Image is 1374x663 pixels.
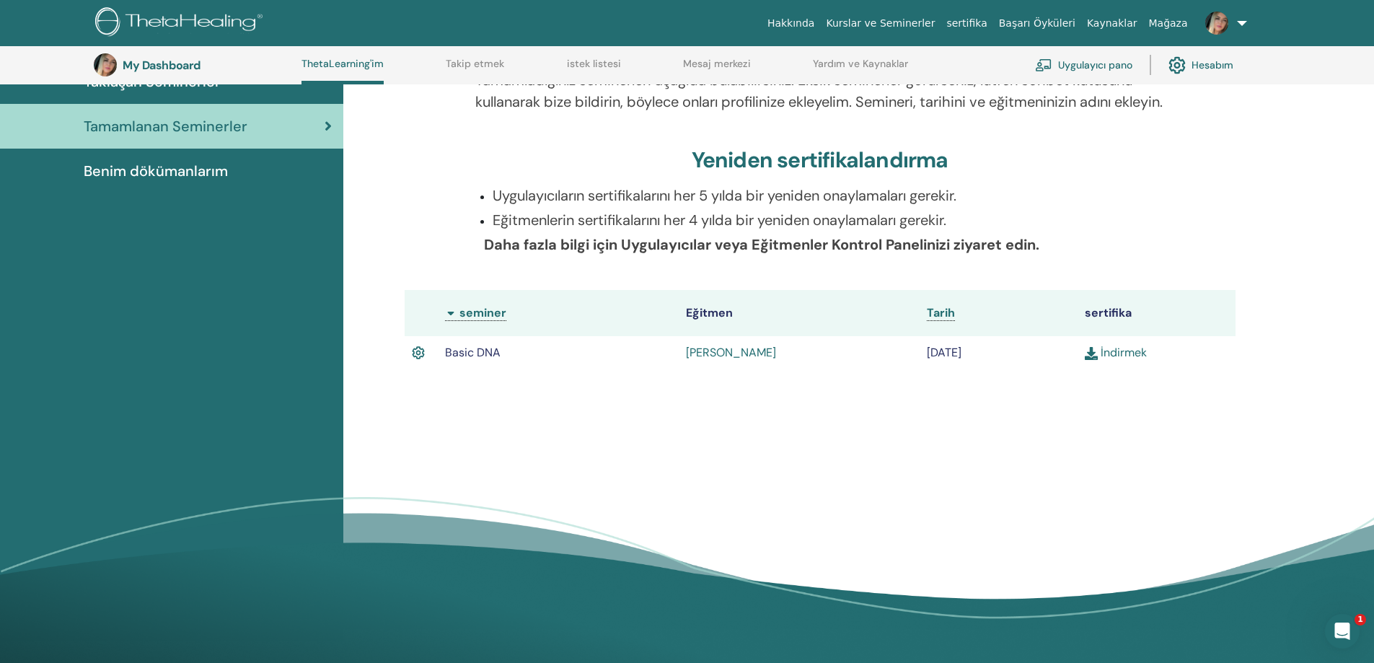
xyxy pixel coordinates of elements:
b: Daha fazla bilgi için Uygulayıcılar veya Eğitmenler Kontrol Panelinizi ziyaret edin. [484,235,1039,254]
a: Uygulayıcı pano [1035,49,1132,81]
a: İndirmek [1085,345,1147,360]
a: Yardım ve Kaynaklar [813,58,908,81]
img: default.jpg [94,53,117,76]
a: [PERSON_NAME] [686,345,776,360]
img: chalkboard-teacher.svg [1035,58,1052,71]
a: Mağaza [1142,10,1193,37]
span: Tarih [927,305,955,320]
img: Active Certificate [412,343,425,362]
td: [DATE] [920,336,1078,369]
th: sertifika [1078,290,1236,336]
img: logo.png [95,7,268,40]
a: Takip etmek [446,58,504,81]
img: cog.svg [1168,53,1186,77]
iframe: Intercom live chat [1325,614,1360,649]
img: default.jpg [1205,12,1228,35]
p: Eğitmenlerin sertifikalarını her 4 yılda bir yeniden onaylamaları gerekir. [493,209,1164,231]
a: Hesabım [1168,49,1233,81]
a: Hakkında [762,10,821,37]
a: sertifika [941,10,992,37]
h3: My Dashboard [123,58,267,72]
span: 1 [1355,614,1366,625]
p: Tamamladığınız seminerleri aşağıda bulabilirsiniz. Eksik seminerler görürseniz, lütfen sohbet kut... [475,69,1164,113]
a: istek listesi [567,58,621,81]
h3: Yeniden sertifikalandırma [692,147,948,173]
p: Uygulayıcıların sertifikalarını her 5 yılda bir yeniden onaylamaları gerekir. [493,185,1164,206]
a: Tarih [927,305,955,321]
a: Kurslar ve Seminerler [820,10,941,37]
a: Başarı Öyküleri [993,10,1081,37]
span: Benim dökümanlarım [84,160,228,182]
img: download.svg [1085,347,1098,360]
span: Basic DNA [445,345,501,360]
span: Tamamlanan Seminerler [84,115,247,137]
a: ThetaLearning'im [301,58,384,84]
a: Mesaj merkezi [683,58,751,81]
a: Kaynaklar [1081,10,1143,37]
th: Eğitmen [679,290,920,336]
